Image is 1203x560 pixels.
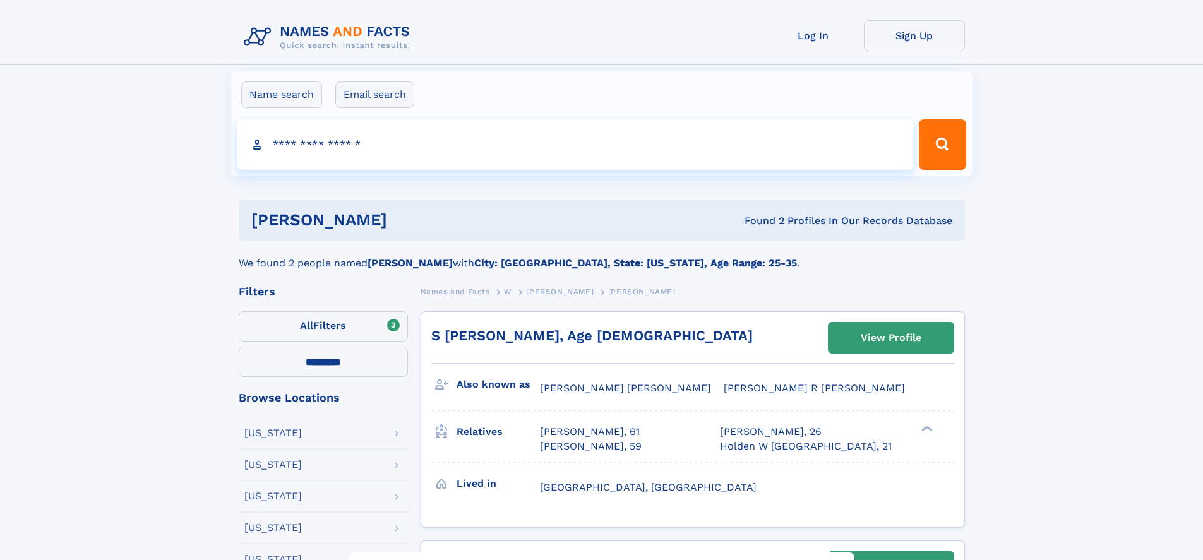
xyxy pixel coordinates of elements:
[540,481,757,493] span: [GEOGRAPHIC_DATA], [GEOGRAPHIC_DATA]
[431,328,753,343] a: S [PERSON_NAME], Age [DEMOGRAPHIC_DATA]
[239,286,408,297] div: Filters
[457,421,540,443] h3: Relatives
[540,425,640,439] a: [PERSON_NAME], 61
[457,374,540,395] h3: Also known as
[861,323,921,352] div: View Profile
[244,460,302,470] div: [US_STATE]
[335,81,414,108] label: Email search
[421,283,490,299] a: Names and Facts
[457,473,540,494] h3: Lived in
[864,20,965,51] a: Sign Up
[244,523,302,533] div: [US_STATE]
[239,392,408,403] div: Browse Locations
[504,283,512,299] a: W
[720,439,892,453] a: Holden W [GEOGRAPHIC_DATA], 21
[540,382,711,394] span: [PERSON_NAME] [PERSON_NAME]
[608,287,676,296] span: [PERSON_NAME]
[474,257,797,269] b: City: [GEOGRAPHIC_DATA], State: [US_STATE], Age Range: 25-35
[237,119,914,170] input: search input
[244,428,302,438] div: [US_STATE]
[239,20,421,54] img: Logo Names and Facts
[526,287,594,296] span: [PERSON_NAME]
[919,119,966,170] button: Search Button
[720,425,822,439] a: [PERSON_NAME], 26
[241,81,322,108] label: Name search
[829,323,954,353] a: View Profile
[724,382,905,394] span: [PERSON_NAME] R [PERSON_NAME]
[251,212,566,228] h1: [PERSON_NAME]
[368,257,453,269] b: [PERSON_NAME]
[540,439,642,453] a: [PERSON_NAME], 59
[239,241,965,271] div: We found 2 people named with .
[244,491,302,501] div: [US_STATE]
[763,20,864,51] a: Log In
[239,311,408,342] label: Filters
[504,287,512,296] span: W
[526,283,594,299] a: [PERSON_NAME]
[566,214,952,228] div: Found 2 Profiles In Our Records Database
[300,319,313,331] span: All
[918,425,933,433] div: ❯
